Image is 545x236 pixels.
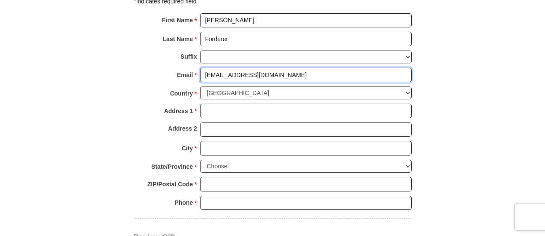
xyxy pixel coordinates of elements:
strong: Phone [175,197,193,209]
strong: Country [170,87,193,99]
strong: City [182,142,193,154]
strong: Email [177,69,193,81]
strong: Suffix [180,51,197,63]
strong: ZIP/Postal Code [147,178,193,190]
strong: State/Province [151,161,193,173]
strong: First Name [162,14,193,26]
strong: Last Name [163,33,193,45]
strong: Address 2 [168,122,197,134]
strong: Address 1 [164,105,193,117]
